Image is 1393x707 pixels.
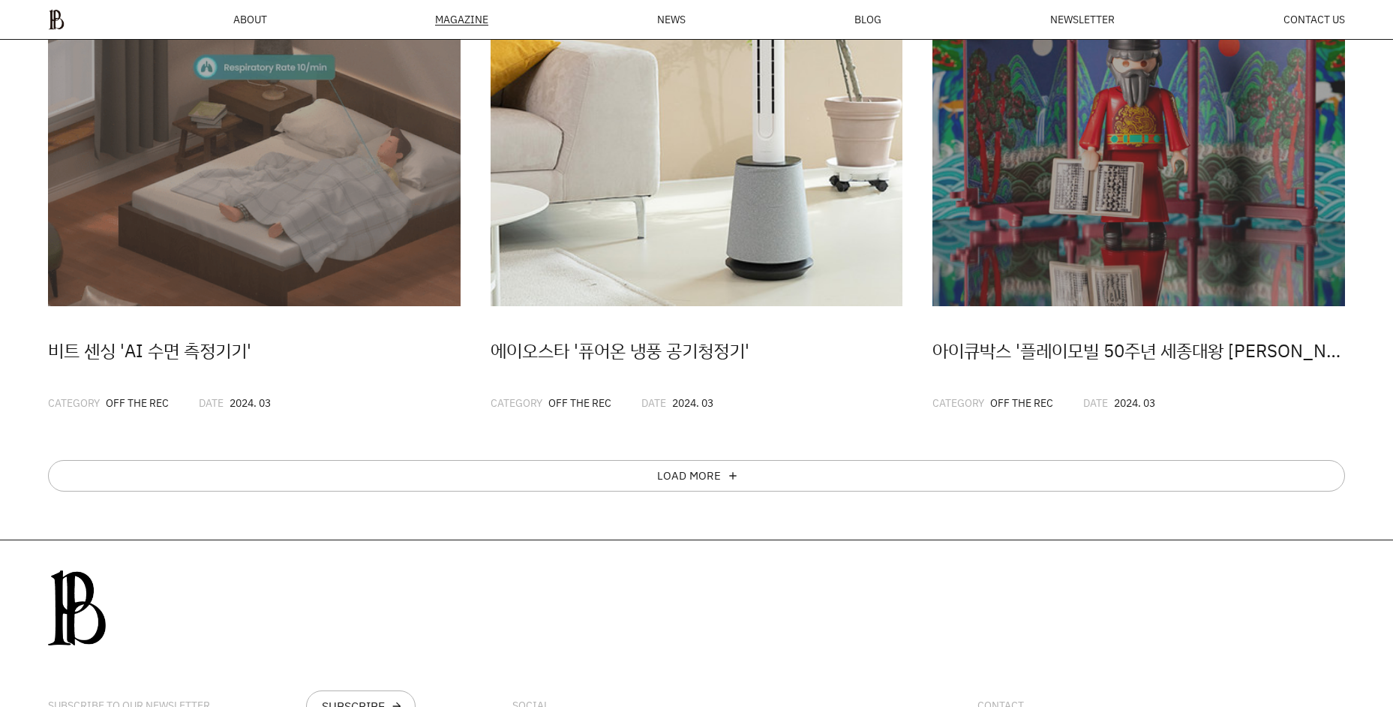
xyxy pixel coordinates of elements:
[233,14,267,25] a: ABOUT
[1114,396,1155,410] span: 2024. 03
[672,396,713,410] span: 2024. 03
[1050,14,1115,25] a: NEWSLETTER
[435,14,488,26] div: MAGAZINE
[641,396,666,410] span: DATE
[727,470,739,482] div: add
[106,396,169,410] span: OFF THE REC
[491,396,542,410] span: CATEGORY
[48,336,461,365] div: 비트 센싱 'AI 수면 측정기기'
[657,14,686,25] a: NEWS
[854,14,881,25] a: BLOG
[1083,396,1108,410] span: DATE
[657,470,721,482] div: LOAD MORE
[230,396,271,410] span: 2024. 03
[932,336,1345,365] div: 아이큐박스 '플레이모빌 50주년 세종대왕 [PERSON_NAME]'
[1283,14,1345,25] a: CONTACT US
[932,396,984,410] span: CATEGORY
[48,396,100,410] span: CATEGORY
[491,336,903,365] div: 에이오스타 '퓨어온 냉풍 공기청정기'
[548,396,611,410] span: OFF THE REC
[48,9,65,30] img: ba379d5522eb3.png
[990,396,1053,410] span: OFF THE REC
[48,570,106,645] img: 0afca24db3087.png
[199,396,224,410] span: DATE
